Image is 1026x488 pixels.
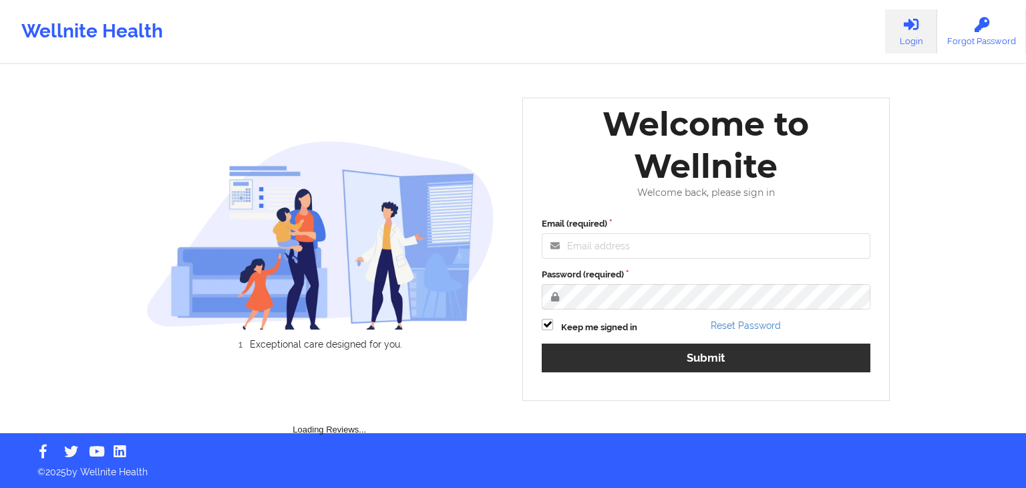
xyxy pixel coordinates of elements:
[532,187,880,199] div: Welcome back, please sign in
[542,217,870,231] label: Email (required)
[146,372,514,437] div: Loading Reviews...
[711,320,781,331] a: Reset Password
[561,321,637,334] label: Keep me signed in
[532,103,880,187] div: Welcome to Wellnite
[542,268,870,281] label: Password (required)
[146,140,495,330] img: wellnite-auth-hero_200.c722682e.png
[158,339,494,350] li: Exceptional care designed for you.
[542,344,870,372] button: Submit
[28,456,998,479] p: © 2025 by Wellnite Health
[937,9,1026,53] a: Forgot Password
[542,233,870,259] input: Email address
[885,9,937,53] a: Login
